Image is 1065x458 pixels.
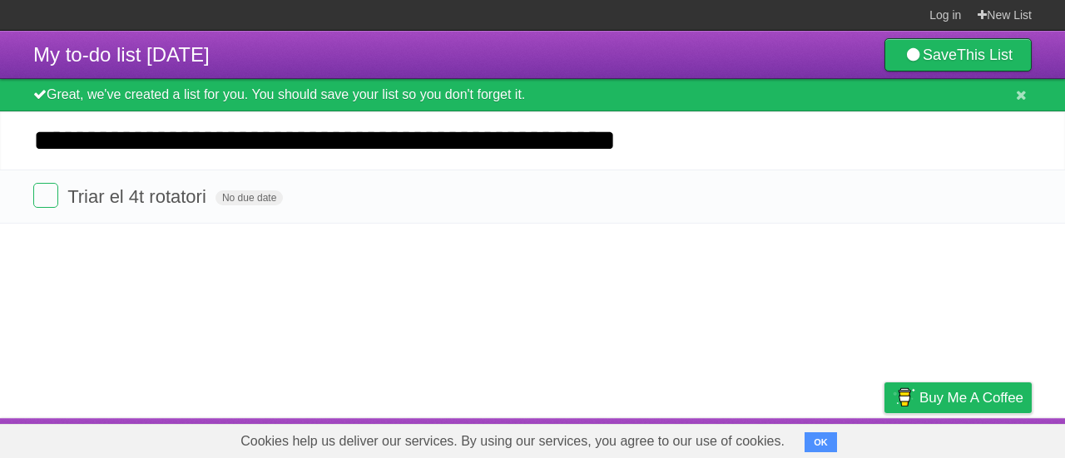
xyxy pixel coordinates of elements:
img: Buy me a coffee [893,383,915,411]
a: Terms [806,422,843,454]
b: This List [957,47,1013,63]
span: Buy me a coffee [919,383,1023,412]
a: SaveThis List [884,38,1032,71]
span: Cookies help us deliver our services. By using our services, you agree to our use of cookies. [224,425,801,458]
a: Privacy [863,422,906,454]
a: About [663,422,698,454]
span: No due date [215,190,283,205]
a: Developers [718,422,785,454]
a: Buy me a coffee [884,382,1032,413]
span: My to-do list [DATE] [33,43,210,66]
a: Suggest a feature [927,422,1032,454]
button: OK [805,432,837,452]
span: Triar el 4t rotatori [67,186,211,207]
label: Done [33,183,58,208]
